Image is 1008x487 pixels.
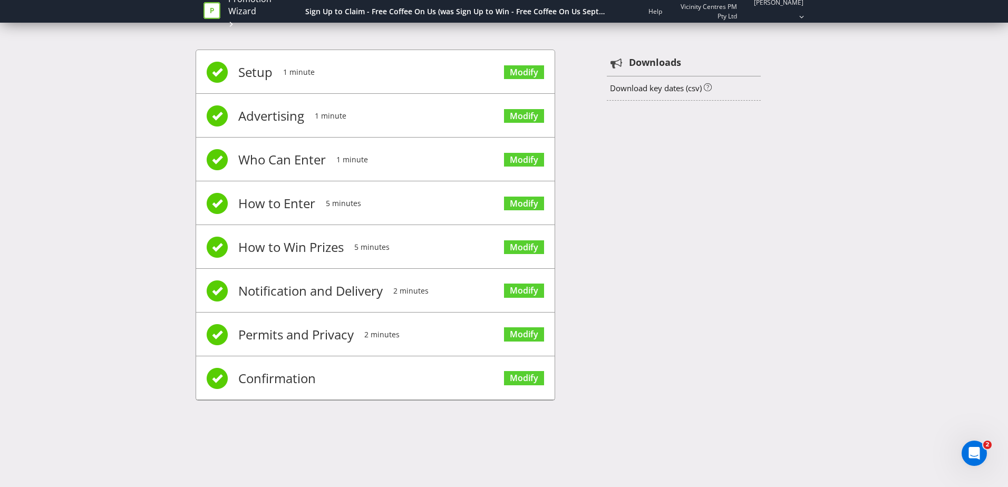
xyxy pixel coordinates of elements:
[504,240,544,255] a: Modify
[983,441,992,449] span: 2
[962,441,987,466] iframe: Intercom live chat
[238,51,273,93] span: Setup
[283,51,315,93] span: 1 minute
[238,95,304,137] span: Advertising
[238,314,354,356] span: Permits and Privacy
[504,153,544,167] a: Modify
[315,95,346,137] span: 1 minute
[393,270,429,312] span: 2 minutes
[504,109,544,123] a: Modify
[305,6,608,17] div: Sign Up to Claim - Free Coffee On Us (was Sign Up to Win - Free Coffee On Us September SH)
[504,65,544,80] a: Modify
[238,357,316,400] span: Confirmation
[648,7,662,16] a: Help
[238,270,383,312] span: Notification and Delivery
[238,139,326,181] span: Who Can Enter
[504,284,544,298] a: Modify
[354,226,390,268] span: 5 minutes
[677,2,737,20] span: Vicinity Centres PM Pty Ltd
[504,371,544,385] a: Modify
[238,182,315,225] span: How to Enter
[629,56,681,70] strong: Downloads
[326,182,361,225] span: 5 minutes
[504,197,544,211] a: Modify
[610,83,702,93] a: Download key dates (csv)
[364,314,400,356] span: 2 minutes
[238,226,344,268] span: How to Win Prizes
[504,327,544,342] a: Modify
[610,57,623,69] tspan: 
[336,139,368,181] span: 1 minute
